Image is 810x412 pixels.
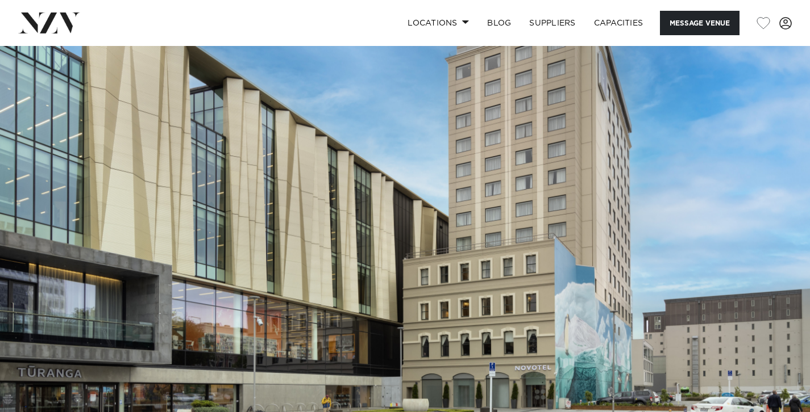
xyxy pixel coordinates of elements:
[520,11,584,35] a: SUPPLIERS
[585,11,653,35] a: Capacities
[660,11,740,35] button: Message Venue
[478,11,520,35] a: BLOG
[398,11,478,35] a: Locations
[18,12,80,33] img: nzv-logo.png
